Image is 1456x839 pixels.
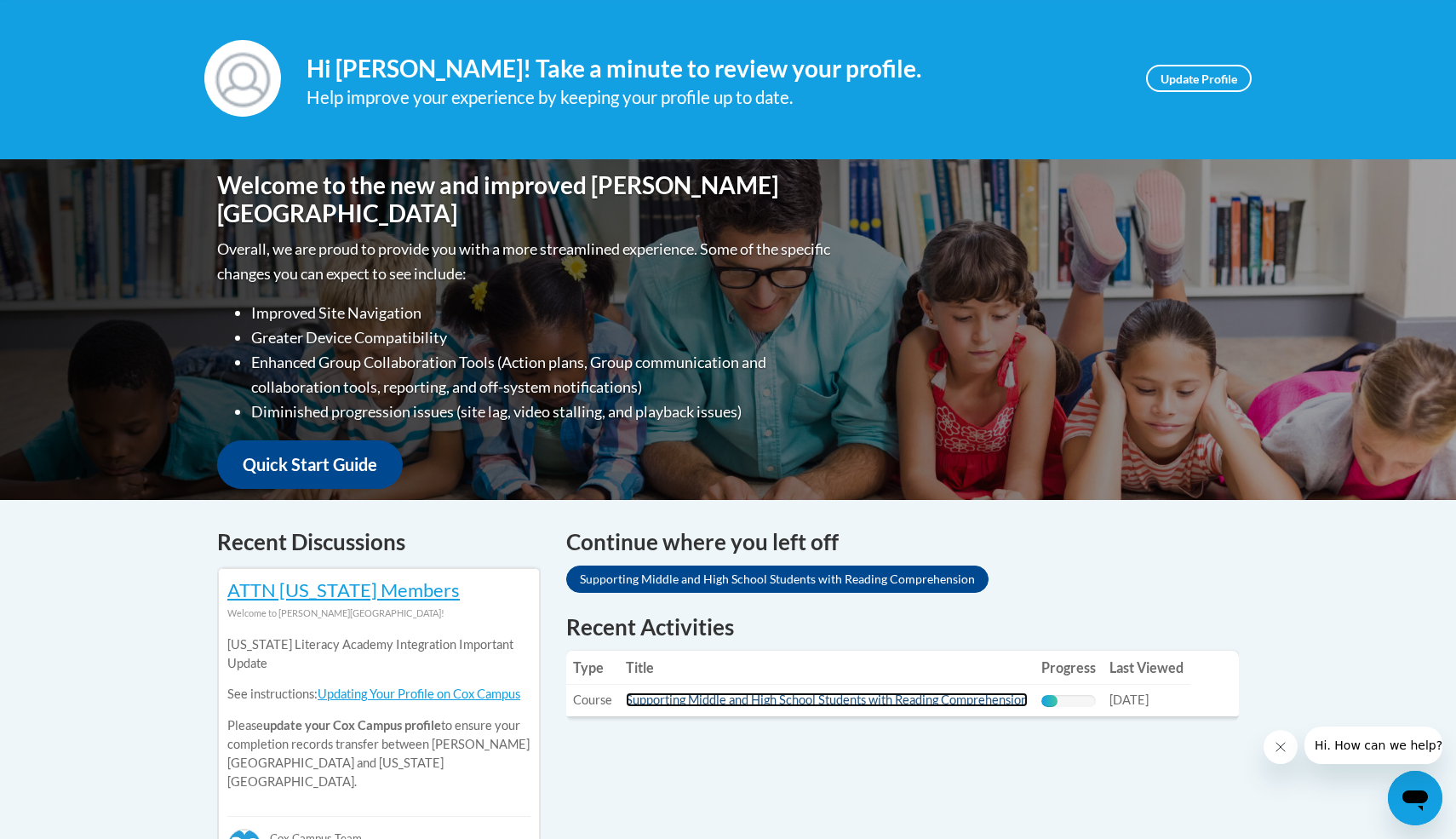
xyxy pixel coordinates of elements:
[566,651,619,685] th: Type
[318,687,520,701] a: Updating Your Profile on Cox Campus
[619,651,1035,685] th: Title
[251,301,834,325] li: Improved Site Navigation
[217,171,834,228] h1: Welcome to the new and improved [PERSON_NAME][GEOGRAPHIC_DATA]
[251,350,834,399] li: Enhanced Group Collaboration Tools (Action plans, Group communication and collaboration tools, re...
[263,718,441,733] b: update your Cox Campus profile
[566,612,1239,642] h1: Recent Activities
[227,635,530,673] p: [US_STATE] Literacy Academy Integration Important Update
[566,526,1239,559] h4: Continue where you left off
[1109,692,1149,707] span: [DATE]
[227,604,530,623] div: Welcome to [PERSON_NAME][GEOGRAPHIC_DATA]!
[227,623,530,804] div: Please to ensure your completion records transfer between [PERSON_NAME][GEOGRAPHIC_DATA] and [US_...
[227,578,460,601] a: ATTN [US_STATE] Members
[1041,695,1058,707] div: Progress, %
[251,325,834,350] li: Greater Device Compatibility
[1146,65,1252,92] a: Update Profile
[307,83,1121,112] div: Help improve your experience by keeping your profile up to date.
[227,685,530,704] p: See instructions:
[217,237,834,286] p: Overall, we are proud to provide you with a more streamlined experience. Some of the specific cha...
[1264,730,1298,764] iframe: Close message
[307,55,1121,83] h4: Hi [PERSON_NAME]! Take a minute to review your profile.
[217,440,403,489] a: Quick Start Guide
[1388,771,1442,825] iframe: Button to launch messaging window
[1035,651,1103,685] th: Progress
[566,566,989,593] a: Supporting Middle and High School Students with Reading Comprehension
[251,399,834,424] li: Diminished progression issues (site lag, video stalling, and playback issues)
[1304,727,1442,764] iframe: Message from company
[1103,651,1190,685] th: Last Viewed
[573,692,612,707] span: Course
[204,40,281,117] img: Profile Image
[217,526,541,559] h4: Recent Discussions
[626,692,1028,707] a: Supporting Middle and High School Students with Reading Comprehension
